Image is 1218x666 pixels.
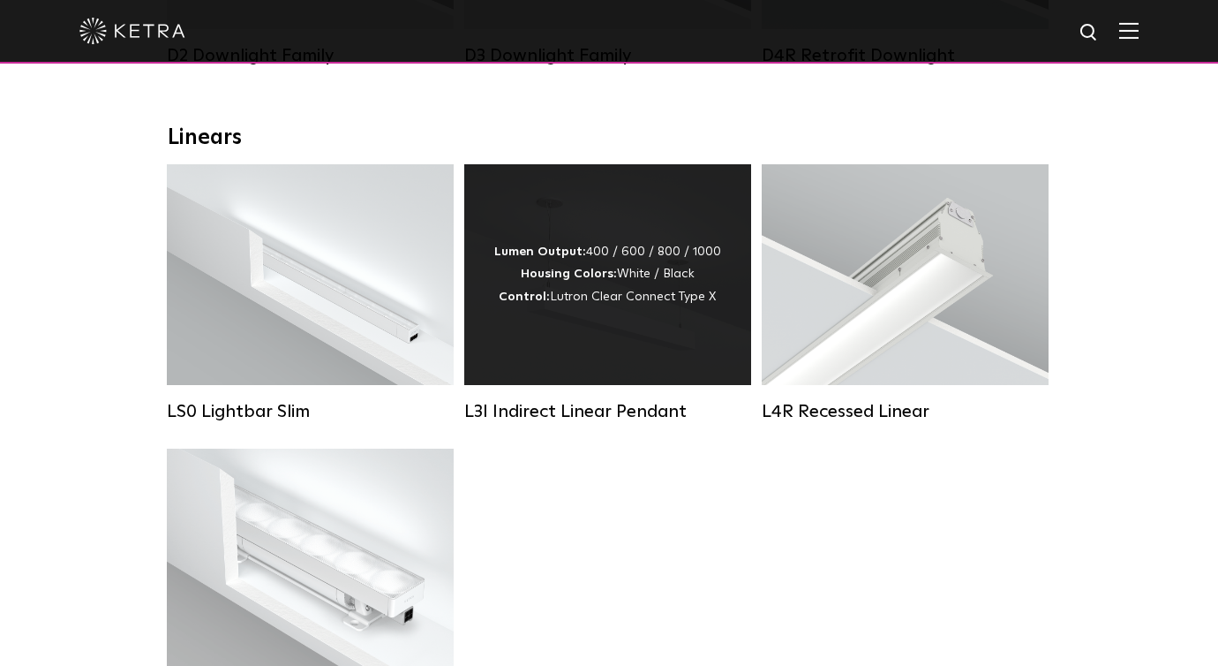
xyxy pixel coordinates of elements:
[167,164,454,422] a: LS0 Lightbar Slim Lumen Output:200 / 350Colors:White / BlackControl:X96 Controller
[1079,22,1101,44] img: search icon
[762,401,1049,422] div: L4R Recessed Linear
[762,164,1049,422] a: L4R Recessed Linear Lumen Output:400 / 600 / 800 / 1000Colors:White / BlackControl:Lutron Clear C...
[464,164,751,422] a: L3I Indirect Linear Pendant Lumen Output:400 / 600 / 800 / 1000Housing Colors:White / BlackContro...
[79,18,185,44] img: ketra-logo-2019-white
[499,291,550,303] strong: Control:
[494,246,586,258] strong: Lumen Output:
[521,268,617,280] strong: Housing Colors:
[464,401,751,422] div: L3I Indirect Linear Pendant
[168,125,1050,151] div: Linears
[167,401,454,422] div: LS0 Lightbar Slim
[494,241,721,308] div: 400 / 600 / 800 / 1000 White / Black Lutron Clear Connect Type X
[1119,22,1139,39] img: Hamburger%20Nav.svg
